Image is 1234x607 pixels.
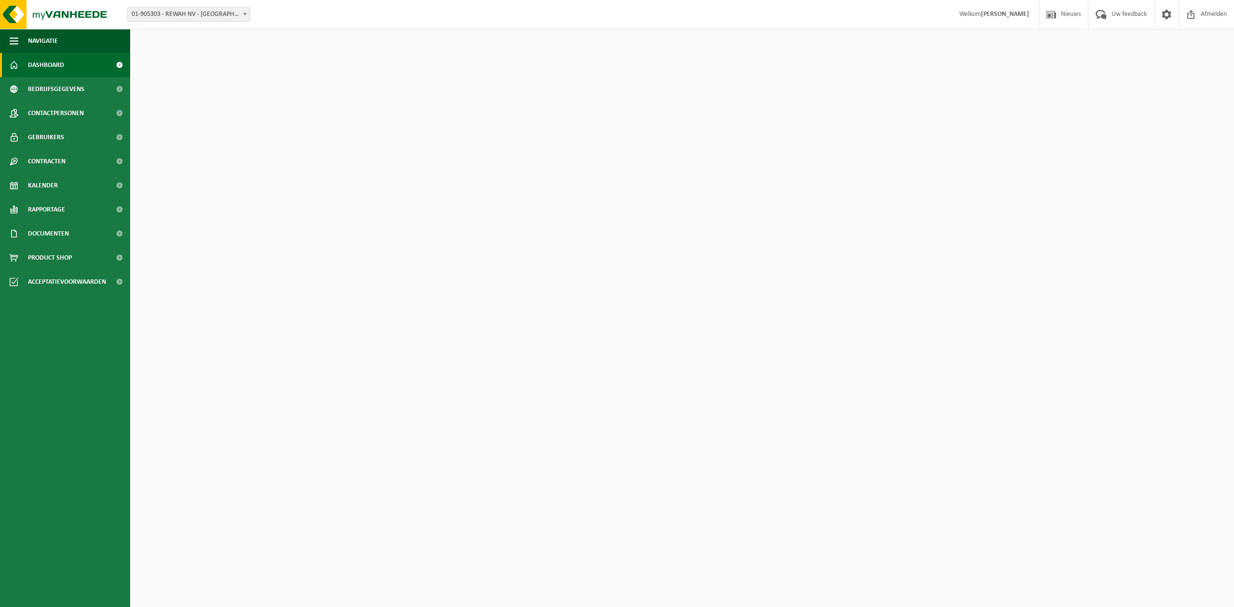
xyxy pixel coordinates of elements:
[28,198,65,222] span: Rapportage
[28,125,64,149] span: Gebruikers
[28,53,64,77] span: Dashboard
[128,8,250,21] span: 01-905303 - REWAH NV - ZANDHOVEN
[981,11,1029,18] strong: [PERSON_NAME]
[28,246,72,270] span: Product Shop
[28,270,106,294] span: Acceptatievoorwaarden
[28,77,84,101] span: Bedrijfsgegevens
[127,7,250,22] span: 01-905303 - REWAH NV - ZANDHOVEN
[28,29,58,53] span: Navigatie
[28,149,66,173] span: Contracten
[28,222,69,246] span: Documenten
[28,101,84,125] span: Contactpersonen
[28,173,58,198] span: Kalender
